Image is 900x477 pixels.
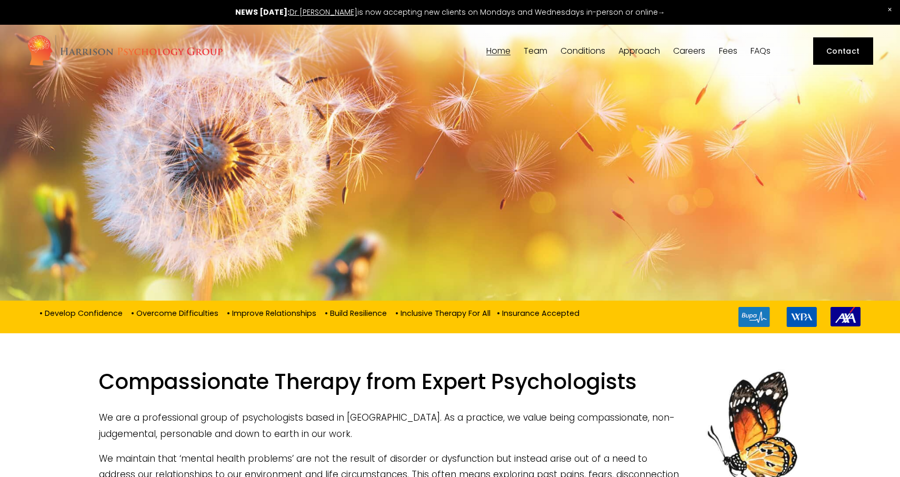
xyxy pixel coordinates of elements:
span: Team [524,47,547,55]
a: Fees [719,46,737,56]
p: • Develop Confidence • Overcome Difficulties • Improve Relationships • Build Resilience • Inclusi... [39,307,579,319]
a: folder dropdown [618,46,660,56]
a: folder dropdown [524,46,547,56]
img: Harrison Psychology Group [27,34,223,68]
a: FAQs [751,46,771,56]
a: Home [486,46,511,56]
span: Conditions [561,47,605,55]
a: Careers [673,46,705,56]
a: folder dropdown [561,46,605,56]
a: Dr [PERSON_NAME] [289,7,357,17]
span: Approach [618,47,660,55]
a: Contact [813,37,873,65]
p: We are a professional group of psychologists based in [GEOGRAPHIC_DATA]. As a practice, we value ... [99,410,801,442]
h1: Compassionate Therapy from Expert Psychologists [99,369,801,401]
